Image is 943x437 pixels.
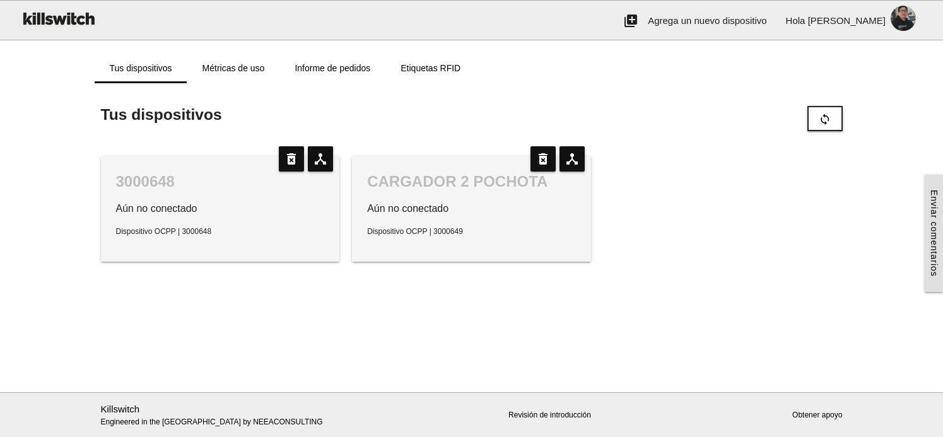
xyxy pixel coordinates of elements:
span: Hola [786,15,805,26]
i: device_hub [308,146,333,172]
span: Dispositivo OCPP | 3000648 [116,227,212,236]
p: Aún no conectado [367,201,576,216]
div: CARGADOR 2 POCHOTA [367,172,576,192]
a: Killswitch [101,404,140,414]
a: Enviar comentarios [925,175,943,292]
a: Revisión de introducción [508,411,591,419]
p: Aún no conectado [116,201,325,216]
i: add_to_photos [623,1,638,41]
p: Engineered in the [GEOGRAPHIC_DATA] by NEEACONSULTING [101,402,340,428]
span: Agrega un nuevo dispositivo [648,15,766,26]
a: Métricas de uso [187,53,280,83]
i: delete_forever [530,146,556,172]
i: device_hub [559,146,585,172]
div: 3000648 [116,172,325,192]
img: ACg8ocIZ_wlFA0BmFUEy5o2vKrz-2hn4jUm8v7xO_zjAHiyK8wXP9w=s96-c [886,1,921,36]
img: ks-logo-black-160-b.png [19,1,97,36]
a: Etiquetas RFID [385,53,476,83]
span: Dispositivo OCPP | 3000649 [367,227,463,236]
span: Tus dispositivos [101,106,222,123]
a: Informe de pedidos [279,53,385,83]
span: [PERSON_NAME] [808,15,886,26]
a: Obtener apoyo [792,411,842,419]
i: delete_forever [279,146,304,172]
a: Tus dispositivos [95,53,187,83]
button: sync [807,106,843,131]
i: sync [819,107,831,131]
